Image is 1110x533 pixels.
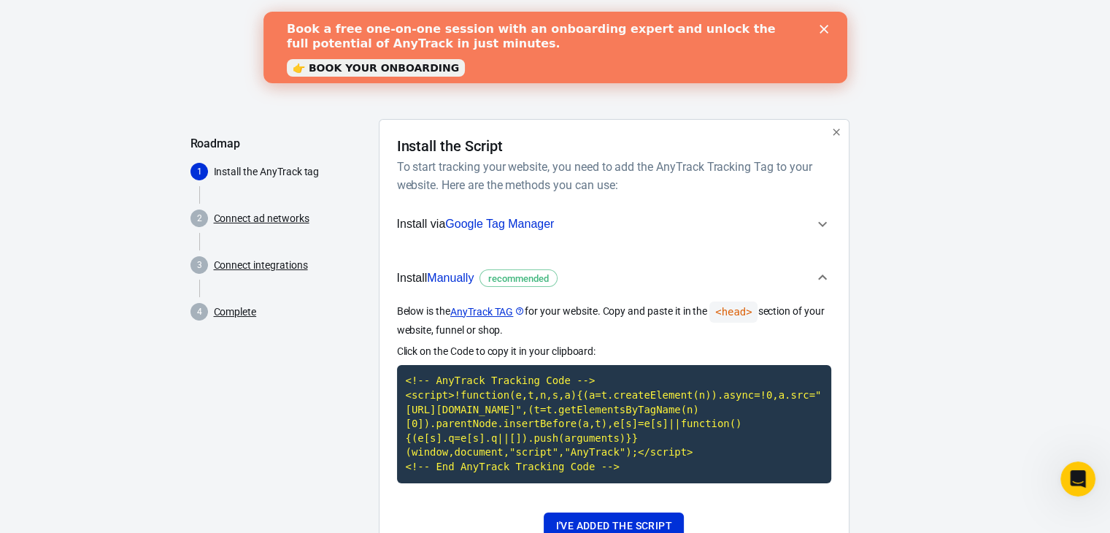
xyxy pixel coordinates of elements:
code: Click to copy [397,365,831,483]
a: AnyTrack TAG [450,304,525,320]
text: 3 [196,260,201,270]
div: AnyTrack [190,23,920,49]
text: 1 [196,166,201,177]
span: recommended [483,272,554,286]
text: 2 [196,213,201,223]
span: Install [397,269,558,288]
button: Install viaGoogle Tag Manager [397,206,831,242]
p: Click on the Code to copy it in your clipboard: [397,344,831,359]
iframe: Intercom live chat banner [263,12,847,83]
p: Below is the for your website. Copy and paste it in the section of your website, funnel or shop. [397,302,831,338]
p: Install the AnyTrack tag [214,164,367,180]
h4: Install the Script [397,137,503,155]
button: InstallManuallyrecommended [397,254,831,302]
iframe: Intercom live chat [1060,461,1095,496]
span: Install via [397,215,555,234]
h5: Roadmap [190,137,367,151]
span: Google Tag Manager [445,218,554,230]
a: Connect integrations [214,258,308,273]
text: 4 [196,307,201,317]
a: Complete [214,304,257,320]
a: Connect ad networks [214,211,309,226]
span: Manually [427,272,474,284]
code: <head> [709,302,758,323]
h6: To start tracking your website, you need to add the AnyTrack Tracking Tag to your website. Here a... [397,158,825,194]
div: Close [556,13,571,22]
